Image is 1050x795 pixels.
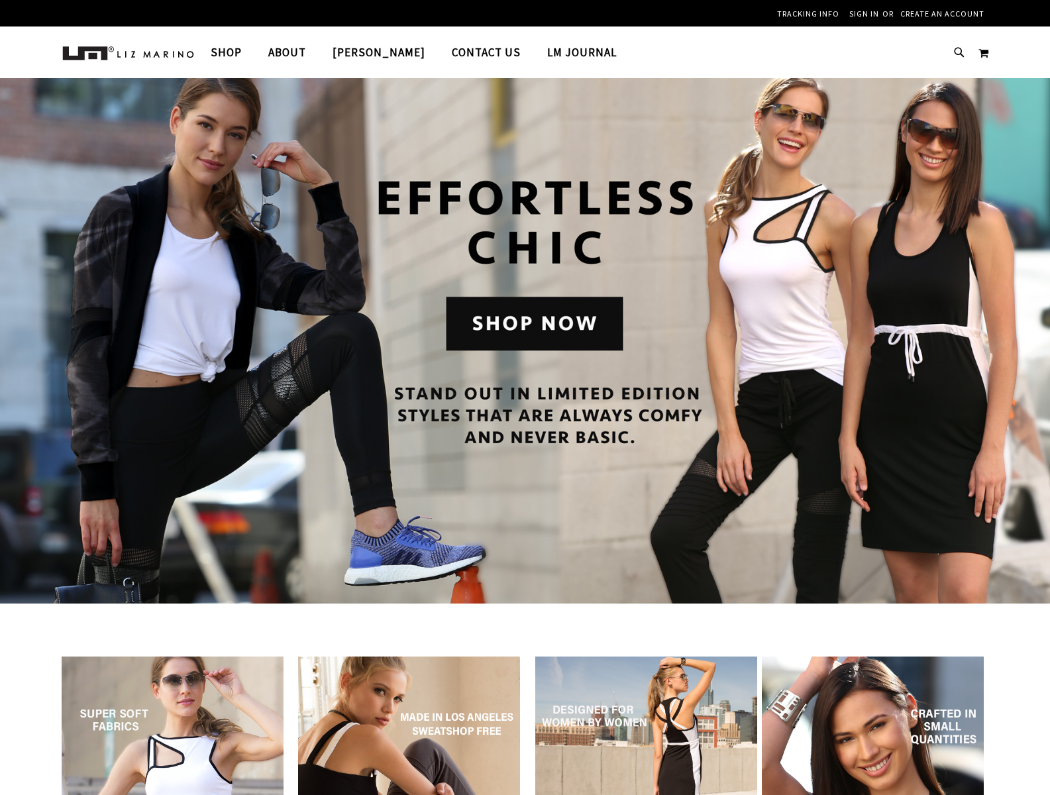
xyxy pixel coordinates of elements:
a: Tracking Info [777,9,839,20]
a: LM Journal [534,41,630,64]
span: [PERSON_NAME] [333,45,425,60]
a: About [255,41,319,64]
a: [PERSON_NAME] [319,41,439,64]
a: Shop [211,41,255,64]
span: LM Journal [547,45,617,60]
span: Shop [211,41,242,64]
a: Sign In [849,9,879,20]
a: Contact Us [439,41,534,64]
span: About [268,45,306,60]
a: store logo [62,45,194,61]
a: Create an Account [900,9,984,20]
span: Contact Us [452,45,521,60]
